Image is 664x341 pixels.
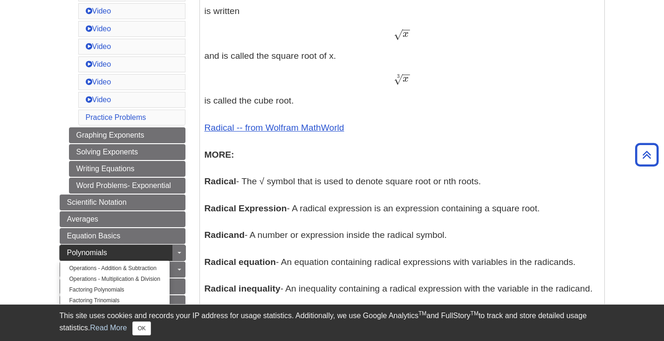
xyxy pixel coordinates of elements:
span: Polynomials [67,249,107,257]
span: Equation Basics [67,232,121,240]
sup: TM [471,310,479,317]
span: x [403,29,409,39]
a: Video [86,78,111,86]
a: Video [86,42,111,50]
a: Radical -- from Wolfram MathWorld [205,123,344,132]
button: Close [132,321,151,335]
span: Scientific Notation [67,198,127,206]
a: Graphing Exponents [69,127,185,143]
b: Radicand [205,230,245,240]
a: Practice Problems [86,113,146,121]
span: x [403,74,409,84]
a: Operations - Addition & Subtraction [60,263,170,274]
a: Video [86,60,111,68]
a: Polynomials [60,245,185,261]
a: Word Problems- Exponential [69,178,185,194]
a: Read More [90,324,127,332]
b: Radical [205,176,236,186]
a: Factoring Trinomials [60,295,170,306]
span: √ [394,73,403,85]
b: Radical inequality [205,284,281,293]
div: This site uses cookies and records your IP address for usage statistics. Additionally, we use Goo... [60,310,605,335]
a: Back to Top [632,148,662,161]
a: Factoring Polynomials [60,285,170,295]
b: MORE: [205,150,234,160]
a: Video [86,96,111,104]
a: Operations - Multiplication & Division [60,274,170,285]
a: Writing Equations [69,161,185,177]
sup: TM [418,310,426,317]
a: Solving Exponents [69,144,185,160]
b: Radical equation [205,257,276,267]
span: Averages [67,215,98,223]
a: Video [86,25,111,33]
b: Radical Expression [205,203,287,213]
span: √ [394,28,403,41]
a: Video [86,7,111,15]
span: 3 [397,73,400,79]
a: Averages [60,211,185,227]
a: Equation Basics [60,228,185,244]
a: Scientific Notation [60,195,185,210]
